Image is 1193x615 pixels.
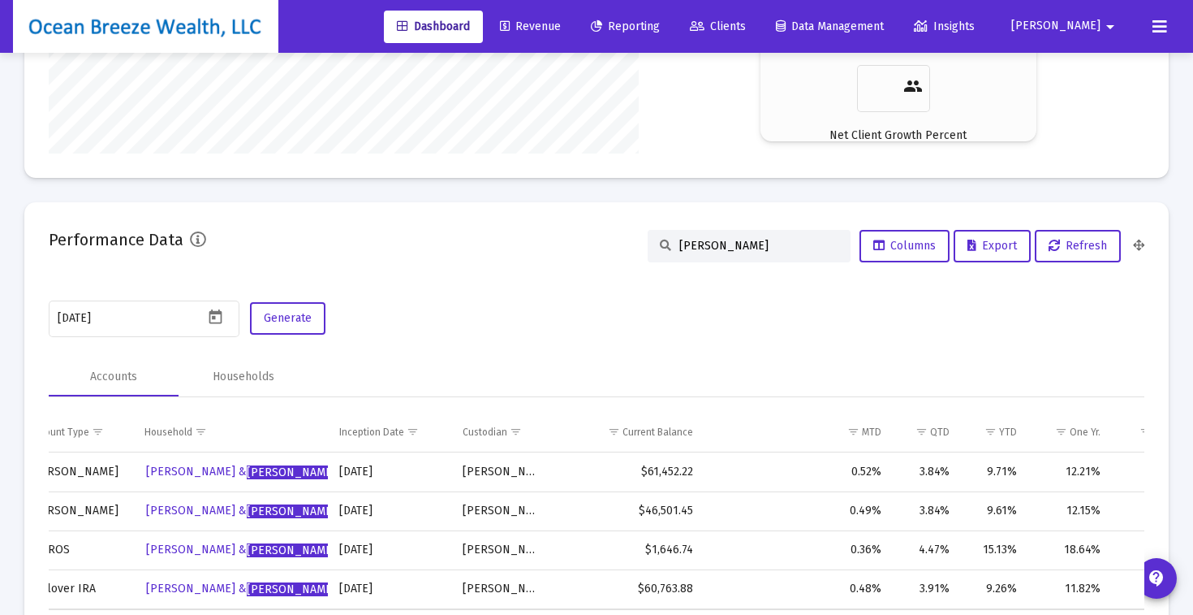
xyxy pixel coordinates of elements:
span: Revenue [500,19,561,33]
td: Column Household [133,414,328,453]
div: 9.26% [972,581,1017,597]
div: $61,452.22 [562,464,693,480]
div: MTD [862,426,881,439]
a: Clients [677,11,759,43]
td: [DATE] [328,492,451,531]
span: Columns [873,239,936,253]
div: One Yr. [1070,426,1100,439]
span: Data Management [776,19,884,33]
td: Column Inception Date [328,414,451,453]
span: Insights [914,19,975,33]
span: Generate [264,311,312,325]
a: Insights [901,11,988,43]
button: Refresh [1035,230,1121,262]
div: 0.49% [716,503,881,519]
mat-icon: contact_support [1147,569,1166,588]
p: Net Client Growth Percent [829,128,967,144]
td: [DATE] [328,453,451,492]
td: Column MTD [704,414,893,453]
div: Households [213,369,274,385]
span: Show filter options for column 'YTD' [984,426,997,438]
td: [PERSON_NAME] [451,570,550,609]
td: [PERSON_NAME] [451,453,550,492]
td: Column YTD [961,414,1028,453]
span: [PERSON_NAME] [1011,19,1100,33]
td: [PERSON_NAME] [18,453,134,492]
td: Rollover IRA [18,570,134,609]
div: QTD [930,426,950,439]
div: 9.71% [972,464,1017,480]
span: Show filter options for column 'Account Type' [92,426,104,438]
span: [PERSON_NAME] & [PERSON_NAME] Household [146,582,485,596]
div: Custodian [463,426,507,439]
a: [PERSON_NAME] &[PERSON_NAME][PERSON_NAME] Household [144,538,486,562]
span: Reporting [591,19,660,33]
td: JTWROS [18,531,134,570]
div: 12.15% [1040,503,1100,519]
td: Column Current Balance [550,414,704,453]
span: Show filter options for column 'MTD' [847,426,859,438]
a: Reporting [578,11,673,43]
span: Dashboard [397,19,470,33]
button: Columns [859,230,950,262]
div: Current Balance [622,426,693,439]
td: Column QTD [893,414,961,453]
input: Select a Date [58,312,204,325]
div: $46,501.45 [562,503,693,519]
span: [PERSON_NAME] & [PERSON_NAME] Household [146,504,485,518]
button: [PERSON_NAME] [992,10,1139,42]
span: Clients [690,19,746,33]
td: Column Custodian [451,414,550,453]
div: 9.61% [972,503,1017,519]
mat-icon: arrow_drop_down [1100,11,1120,43]
span: [PERSON_NAME] [247,505,336,518]
span: Show filter options for column 'Custodian' [510,426,522,438]
div: 19.35% [1123,542,1192,558]
div: 0.52% [716,464,881,480]
span: Show filter options for column 'One Yr.' [1055,426,1067,438]
a: Data Management [763,11,897,43]
div: 12.19% [1123,503,1192,519]
a: Revenue [487,11,574,43]
td: Column One Yr. [1028,414,1112,453]
td: [PERSON_NAME] [451,492,550,531]
a: [PERSON_NAME] &[PERSON_NAME][PERSON_NAME] Household [144,577,486,601]
button: Generate [250,302,325,335]
div: 3.91% [904,581,950,597]
mat-icon: people [903,76,923,96]
span: Export [967,239,1017,253]
div: 12.21% [1040,464,1100,480]
td: [PERSON_NAME] [451,531,550,570]
div: 12.22% [1123,464,1192,480]
td: [DATE] [328,570,451,609]
div: Accounts [90,369,137,385]
div: $60,763.88 [562,581,693,597]
span: [PERSON_NAME] [247,583,336,596]
div: 15.13% [972,542,1017,558]
img: Dashboard [25,11,266,43]
div: 0.36% [716,542,881,558]
div: 3.84% [904,464,950,480]
td: [PERSON_NAME] [18,492,134,531]
button: Export [954,230,1031,262]
span: [PERSON_NAME] [247,466,336,479]
div: Inception Date [339,426,404,439]
div: 0.48% [716,581,881,597]
span: [PERSON_NAME] & [PERSON_NAME] Household [146,543,485,557]
div: $1,646.74 [562,542,693,558]
a: Dashboard [384,11,483,43]
div: 4.47% [904,542,950,558]
div: YTD [999,426,1017,439]
td: [DATE] [328,531,451,570]
div: 18.64% [1040,542,1100,558]
td: Column Account Type [18,414,134,453]
span: Show filter options for column 'Current Balance' [608,426,620,438]
div: 11.82% [1040,581,1100,597]
div: Household [144,426,192,439]
input: Search [679,239,838,253]
span: [PERSON_NAME] & [PERSON_NAME] Household [146,465,485,479]
h2: Performance Data [49,227,183,253]
div: Account Type [29,426,89,439]
span: Show filter options for column 'Household' [195,426,207,438]
a: [PERSON_NAME] &[PERSON_NAME][PERSON_NAME] Household [144,499,486,523]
